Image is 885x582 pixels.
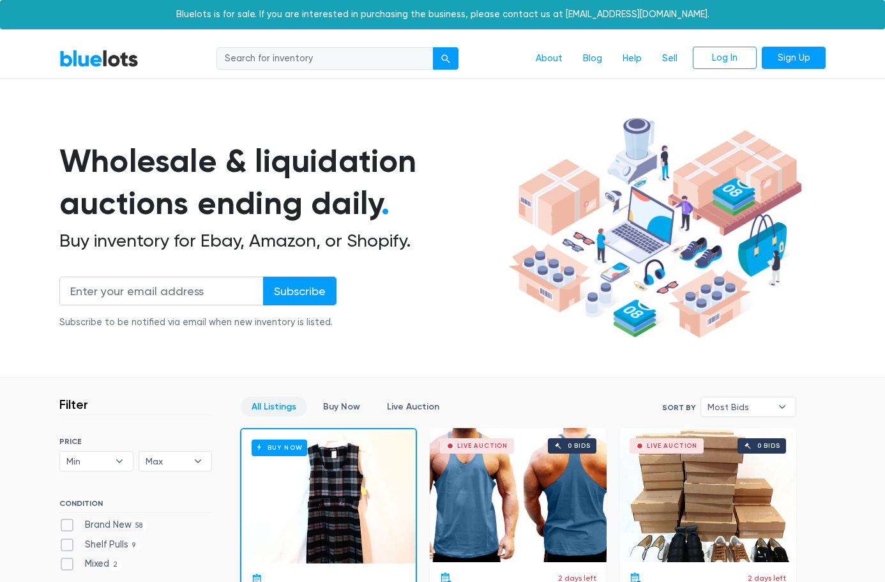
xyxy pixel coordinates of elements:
[757,443,780,449] div: 0 bids
[106,452,133,471] b: ▾
[185,452,211,471] b: ▾
[146,452,188,471] span: Max
[59,538,140,552] label: Shelf Pulls
[59,397,88,412] h3: Filter
[619,428,796,562] a: Live Auction 0 bids
[457,443,508,449] div: Live Auction
[109,560,122,571] span: 2
[59,49,139,68] a: BlueLots
[573,47,612,71] a: Blog
[59,230,504,252] h2: Buy inventory for Ebay, Amazon, or Shopify.
[693,47,757,70] a: Log In
[59,277,264,305] input: Enter your email address
[263,277,337,305] input: Subscribe
[241,397,307,417] a: All Listings
[66,452,109,471] span: Min
[652,47,688,71] a: Sell
[647,443,697,449] div: Live Auction
[504,112,806,344] img: hero-ee84e7d0318cb26816c560f6b4441b76977f77a177738b4e94f68c95b2b83dbb.png
[252,440,307,456] h6: Buy Now
[381,184,390,222] span: .
[128,540,140,551] span: 9
[662,402,695,413] label: Sort By
[568,443,591,449] div: 0 bids
[430,428,607,562] a: Live Auction 0 bids
[59,557,122,571] label: Mixed
[376,397,450,417] a: Live Auction
[707,397,771,417] span: Most Bids
[59,518,147,532] label: Brand New
[612,47,652,71] a: Help
[216,47,434,70] input: Search for inventory
[526,47,573,71] a: About
[59,316,337,330] div: Subscribe to be notified via email when new inventory is listed.
[59,140,504,225] h1: Wholesale & liquidation auctions ending daily
[132,521,147,531] span: 58
[312,397,371,417] a: Buy Now
[59,437,212,446] h6: PRICE
[59,499,212,513] h6: CONDITION
[769,397,796,417] b: ▾
[762,47,826,70] a: Sign Up
[241,429,416,563] a: Buy Now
